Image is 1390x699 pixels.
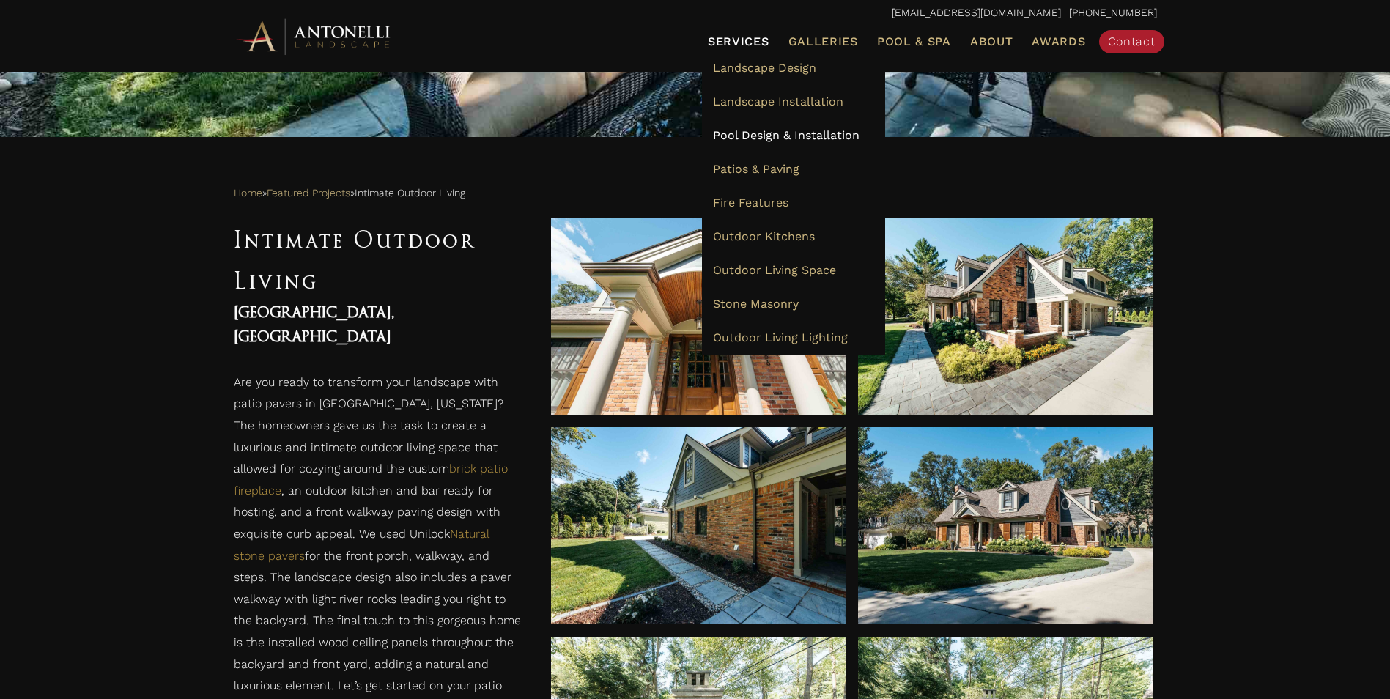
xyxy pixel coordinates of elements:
[702,152,885,186] a: Patios & Paving
[234,527,489,563] a: Natural stone pavers
[1108,34,1156,48] span: Contact
[783,32,864,51] a: Galleries
[713,196,788,210] span: Fire Features
[708,36,769,48] span: Services
[702,32,775,51] a: Services
[234,462,508,498] a: brick patio fireplace
[1032,34,1085,48] span: Awards
[713,95,843,108] span: Landscape Installation
[713,330,848,344] span: Outdoor Living Lighting
[355,184,465,203] span: Intimate Outdoor Living
[871,32,957,51] a: Pool & Spa
[713,61,816,75] span: Landscape Design
[702,186,885,220] a: Fire Features
[234,4,1157,23] p: | [PHONE_NUMBER]
[702,119,885,152] a: Pool Design & Installation
[713,229,815,243] span: Outdoor Kitchens
[234,182,1157,204] nav: Breadcrumbs
[713,263,836,277] span: Outdoor Living Space
[877,34,951,48] span: Pool & Spa
[267,184,350,203] a: Featured Projects
[234,16,395,56] img: Antonelli Horizontal Logo
[702,85,885,119] a: Landscape Installation
[1099,30,1164,53] a: Contact
[892,7,1061,18] a: [EMAIL_ADDRESS][DOMAIN_NAME]
[964,32,1019,51] a: About
[702,51,885,85] a: Landscape Design
[713,162,799,176] span: Patios & Paving
[234,300,522,349] h4: [GEOGRAPHIC_DATA], [GEOGRAPHIC_DATA]
[702,220,885,254] a: Outdoor Kitchens
[702,254,885,287] a: Outdoor Living Space
[970,36,1013,48] span: About
[234,218,522,300] h1: Intimate Outdoor Living
[1026,32,1091,51] a: Awards
[713,297,799,311] span: Stone Masonry
[234,184,465,203] span: » »
[788,34,858,48] span: Galleries
[713,128,859,142] span: Pool Design & Installation
[702,287,885,321] a: Stone Masonry
[234,184,262,203] a: Home
[702,321,885,355] a: Outdoor Living Lighting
